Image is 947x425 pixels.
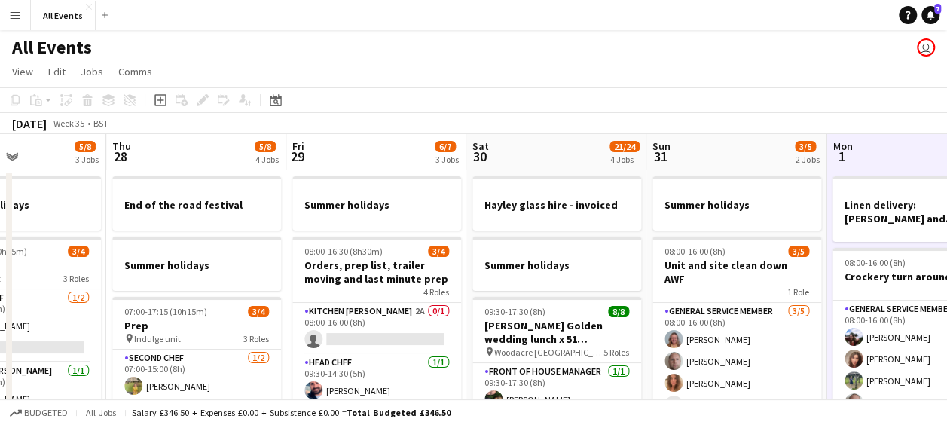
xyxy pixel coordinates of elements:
div: 4 Jobs [610,154,639,165]
span: 09:30-17:30 (8h) [484,306,545,317]
a: 7 [921,6,939,24]
div: 3 Jobs [75,154,99,165]
span: 08:00-16:00 (8h) [664,246,726,257]
span: 1 Role [787,286,809,298]
span: Jobs [81,65,103,78]
a: Jobs [75,62,109,81]
a: View [6,62,39,81]
h3: Hayley glass hire - invoiced [472,198,641,212]
span: Fri [292,139,304,153]
span: All jobs [83,407,119,418]
span: 1 [830,148,852,165]
app-card-role: Front of House Manager1/109:30-17:30 (8h)[PERSON_NAME] [472,363,641,414]
span: 30 [470,148,489,165]
span: 5 Roles [603,347,629,358]
span: Week 35 [50,118,87,129]
h3: Prep [112,319,281,332]
a: Comms [112,62,158,81]
h3: Orders, prep list, trailer moving and last minute prep [292,258,461,286]
app-job-card: Summer holidays [472,237,641,291]
span: 08:00-16:00 (8h) [845,257,906,268]
span: 5/8 [255,141,276,152]
span: 5/8 [75,141,96,152]
app-job-card: Hayley glass hire - invoiced [472,176,641,231]
span: 7 [934,4,941,14]
span: Edit [48,65,66,78]
div: 3 Jobs [435,154,459,165]
span: 08:00-16:30 (8h30m) [304,246,383,257]
span: 3 Roles [63,273,89,284]
app-job-card: Summer holidays [112,237,281,291]
span: 3/4 [428,246,449,257]
span: Mon [832,139,852,153]
span: 3/5 [795,141,816,152]
span: View [12,65,33,78]
span: Budgeted [24,408,68,418]
h3: Unit and site clean down AWF [652,258,821,286]
app-card-role: Head Chef1/109:30-14:30 (5h)[PERSON_NAME] [292,354,461,405]
span: 3 Roles [243,333,269,344]
span: 6/7 [435,141,456,152]
h3: Summer holidays [472,258,641,272]
span: 21/24 [609,141,640,152]
span: Comms [118,65,152,78]
span: Woodacre [GEOGRAPHIC_DATA] SP4 6LS [494,347,603,358]
h3: [PERSON_NAME] Golden wedding lunch x 51 [GEOGRAPHIC_DATA] [472,319,641,346]
span: 4 Roles [423,286,449,298]
app-job-card: End of the road festival [112,176,281,231]
span: Sat [472,139,489,153]
app-job-card: Summer holidays [292,176,461,231]
a: Edit [42,62,72,81]
app-card-role: Second Chef1/207:00-15:00 (8h)[PERSON_NAME] [112,350,281,423]
h3: Summer holidays [112,258,281,272]
span: 3/5 [788,246,809,257]
span: 3/4 [68,246,89,257]
span: Indulge unit [134,333,181,344]
h3: Summer holidays [652,198,821,212]
div: Salary £346.50 + Expenses £0.00 + Subsistence £0.00 = [132,407,451,418]
span: 3/4 [248,306,269,317]
span: Total Budgeted £346.50 [347,407,451,418]
h3: Summer holidays [292,198,461,212]
span: 29 [290,148,304,165]
span: 8/8 [608,306,629,317]
button: All Events [31,1,96,30]
div: [DATE] [12,116,47,131]
app-user-avatar: Lucy Hinks [917,38,935,57]
app-job-card: Summer holidays [652,176,821,231]
div: BST [93,118,108,129]
div: 4 Jobs [255,154,279,165]
span: 31 [650,148,671,165]
h3: End of the road festival [112,198,281,212]
span: Thu [112,139,131,153]
div: 2 Jobs [796,154,819,165]
span: Sun [652,139,671,153]
app-card-role: Kitchen [PERSON_NAME]2A0/108:00-16:00 (8h) [292,303,461,354]
button: Budgeted [8,405,70,421]
span: 28 [110,148,131,165]
h1: All Events [12,36,92,59]
span: 07:00-17:15 (10h15m) [124,306,207,317]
